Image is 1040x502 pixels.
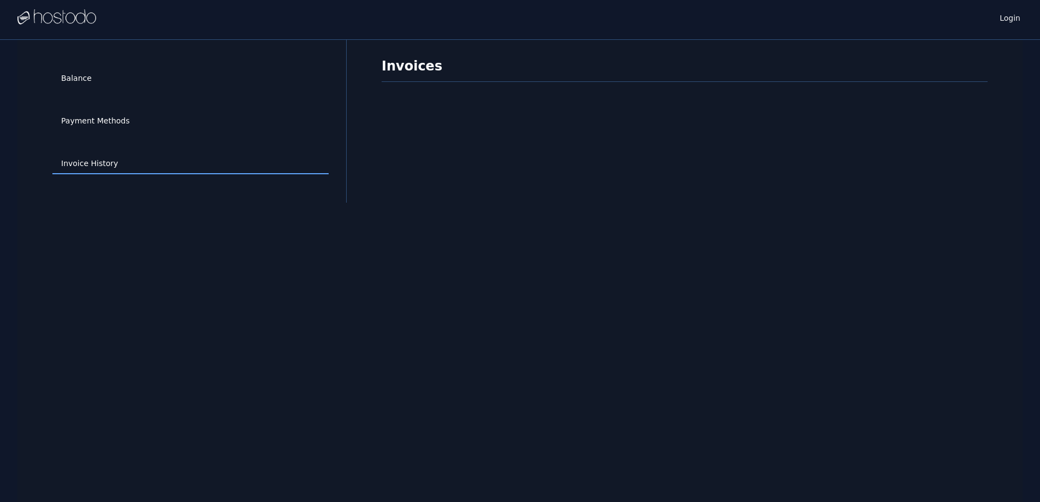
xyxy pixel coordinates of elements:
img: Logo [17,9,96,26]
h1: Invoices [382,57,988,82]
a: Payment Methods [52,111,329,132]
a: Balance [52,68,329,89]
a: Invoice History [52,153,329,174]
a: Login [997,10,1023,23]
